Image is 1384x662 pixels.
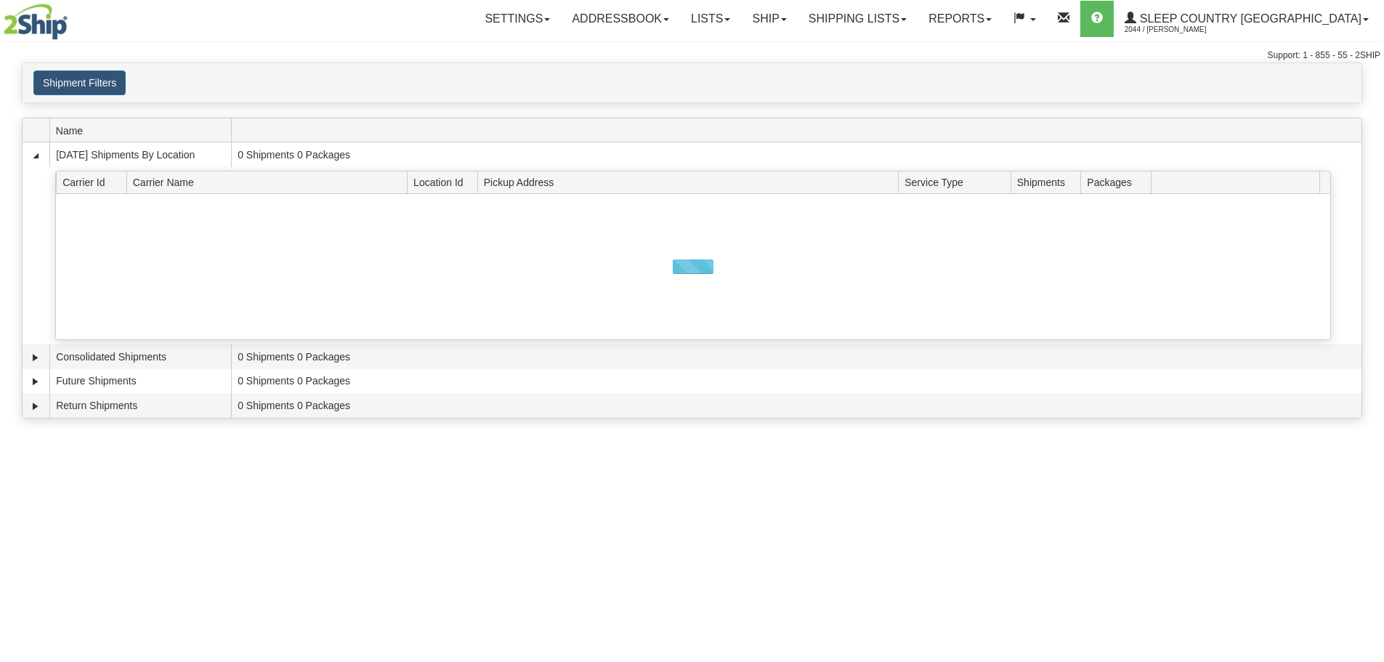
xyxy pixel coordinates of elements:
[28,399,43,413] a: Expand
[28,148,43,163] a: Collapse
[49,393,231,418] td: Return Shipments
[231,369,1361,394] td: 0 Shipments 0 Packages
[231,142,1361,167] td: 0 Shipments 0 Packages
[474,1,561,37] a: Settings
[798,1,918,37] a: Shipping lists
[28,374,43,389] a: Expand
[413,171,477,193] span: Location Id
[1017,171,1081,193] span: Shipments
[680,1,741,37] a: Lists
[484,171,899,193] span: Pickup Address
[741,1,797,37] a: Ship
[918,1,1003,37] a: Reports
[49,344,231,369] td: Consolidated Shipments
[49,142,231,167] td: [DATE] Shipments By Location
[231,344,1361,369] td: 0 Shipments 0 Packages
[33,70,126,95] button: Shipment Filters
[56,119,231,142] span: Name
[49,369,231,394] td: Future Shipments
[28,350,43,365] a: Expand
[1087,171,1151,193] span: Packages
[1114,1,1380,37] a: Sleep Country [GEOGRAPHIC_DATA] 2044 / [PERSON_NAME]
[133,171,408,193] span: Carrier Name
[231,393,1361,418] td: 0 Shipments 0 Packages
[1125,23,1234,37] span: 2044 / [PERSON_NAME]
[4,49,1380,62] div: Support: 1 - 855 - 55 - 2SHIP
[62,171,126,193] span: Carrier Id
[561,1,680,37] a: Addressbook
[4,4,68,40] img: logo2044.jpg
[1136,12,1361,25] span: Sleep Country [GEOGRAPHIC_DATA]
[905,171,1011,193] span: Service Type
